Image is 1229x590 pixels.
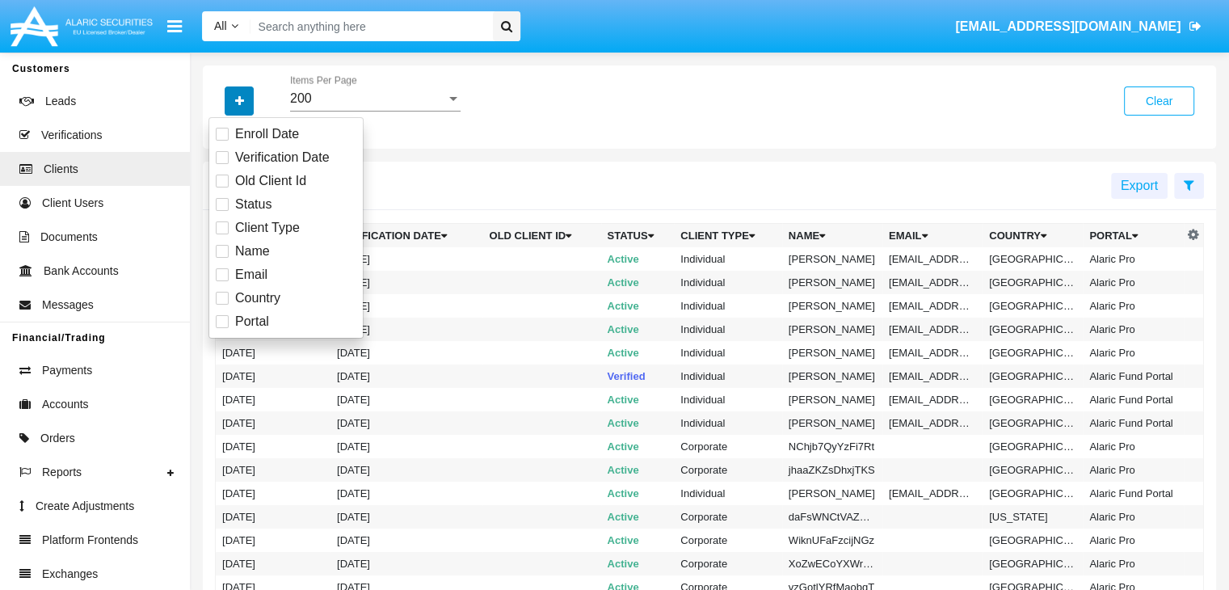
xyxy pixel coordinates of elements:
span: [EMAIL_ADDRESS][DOMAIN_NAME] [955,19,1181,33]
td: [EMAIL_ADDRESS][DOMAIN_NAME] [882,388,983,411]
td: Alaric Pro [1083,552,1183,575]
span: Orders [40,430,75,447]
td: Corporate [674,458,782,482]
th: Status [601,224,675,248]
span: Clients [44,161,78,178]
span: All [214,19,227,32]
td: Active [601,552,675,575]
td: [PERSON_NAME] [782,411,882,435]
td: [GEOGRAPHIC_DATA], [GEOGRAPHIC_DATA] [983,529,1083,552]
td: [GEOGRAPHIC_DATA] [983,388,1083,411]
span: Status [235,195,271,214]
td: Individual [674,318,782,341]
td: [PERSON_NAME] [782,388,882,411]
a: All [202,18,250,35]
td: Alaric Fund Portal [1083,365,1183,388]
td: [GEOGRAPHIC_DATA] [983,341,1083,365]
td: Individual [674,247,782,271]
td: Alaric Pro [1083,435,1183,458]
span: Leads [45,93,76,110]
td: [DATE] [330,271,482,294]
td: [GEOGRAPHIC_DATA] [983,482,1083,505]
td: [DATE] [330,341,482,365]
th: Old Client Id [482,224,600,248]
td: WiknUFaFzcijNGz [782,529,882,552]
span: Export [1121,179,1158,192]
td: Active [601,505,675,529]
td: Alaric Pro [1083,294,1183,318]
span: Payments [42,362,92,379]
td: Alaric Pro [1083,529,1183,552]
th: Portal [1083,224,1183,248]
td: [EMAIL_ADDRESS][DOMAIN_NAME] [882,482,983,505]
td: Alaric Fund Portal [1083,411,1183,435]
td: Alaric Pro [1083,271,1183,294]
td: [DATE] [216,365,330,388]
td: [DATE] [330,318,482,341]
td: Verified [601,365,675,388]
td: jhaaZKZsDhxjTKS [782,458,882,482]
td: Active [601,458,675,482]
td: [DATE] [330,505,482,529]
td: Individual [674,271,782,294]
span: Platform Frontends [42,532,138,549]
td: Individual [674,388,782,411]
td: [PERSON_NAME] [782,365,882,388]
td: [DATE] [330,365,482,388]
a: [EMAIL_ADDRESS][DOMAIN_NAME] [948,4,1209,49]
th: Country [983,224,1083,248]
td: [GEOGRAPHIC_DATA] [983,365,1083,388]
td: [PERSON_NAME] [782,294,882,318]
span: Name [235,242,270,261]
td: [DATE] [216,341,330,365]
td: Active [601,435,675,458]
td: Corporate [674,529,782,552]
th: Client Type [674,224,782,248]
td: [DATE] [330,247,482,271]
td: Individual [674,411,782,435]
td: Individual [674,294,782,318]
td: Corporate [674,435,782,458]
td: [GEOGRAPHIC_DATA] [983,247,1083,271]
td: [GEOGRAPHIC_DATA] [983,435,1083,458]
td: [EMAIL_ADDRESS][DOMAIN_NAME] [882,247,983,271]
td: [PERSON_NAME] [782,271,882,294]
td: [DATE] [216,529,330,552]
button: Export [1111,173,1168,199]
td: [PERSON_NAME] [782,482,882,505]
span: Country [235,289,280,308]
td: [EMAIL_ADDRESS][DOMAIN_NAME] [882,411,983,435]
span: Create Adjustments [36,498,134,515]
td: Active [601,247,675,271]
td: [EMAIL_ADDRESS][DOMAIN_NAME] [882,294,983,318]
td: [GEOGRAPHIC_DATA] [983,411,1083,435]
span: Email [235,265,267,284]
td: Active [601,529,675,552]
td: [PERSON_NAME] [782,341,882,365]
td: [DATE] [216,388,330,411]
input: Search [250,11,487,41]
td: Active [601,318,675,341]
td: Alaric Pro [1083,341,1183,365]
td: [DATE] [330,411,482,435]
td: [DATE] [330,482,482,505]
td: [DATE] [330,388,482,411]
td: [DATE] [216,552,330,575]
td: [GEOGRAPHIC_DATA] [983,271,1083,294]
td: Alaric Fund Portal [1083,482,1183,505]
td: Alaric Fund Portal [1083,388,1183,411]
td: Active [601,388,675,411]
span: Accounts [42,396,89,413]
td: daFsWNCtVAZwLiF [782,505,882,529]
td: Alaric Pro [1083,318,1183,341]
td: [DATE] [216,411,330,435]
span: Verifications [41,127,102,144]
span: Messages [42,297,94,314]
span: Documents [40,229,98,246]
span: Verification Date [235,148,330,167]
td: [DATE] [330,294,482,318]
td: Individual [674,341,782,365]
td: [GEOGRAPHIC_DATA] [983,294,1083,318]
td: [DATE] [330,458,482,482]
img: Logo image [8,2,155,50]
